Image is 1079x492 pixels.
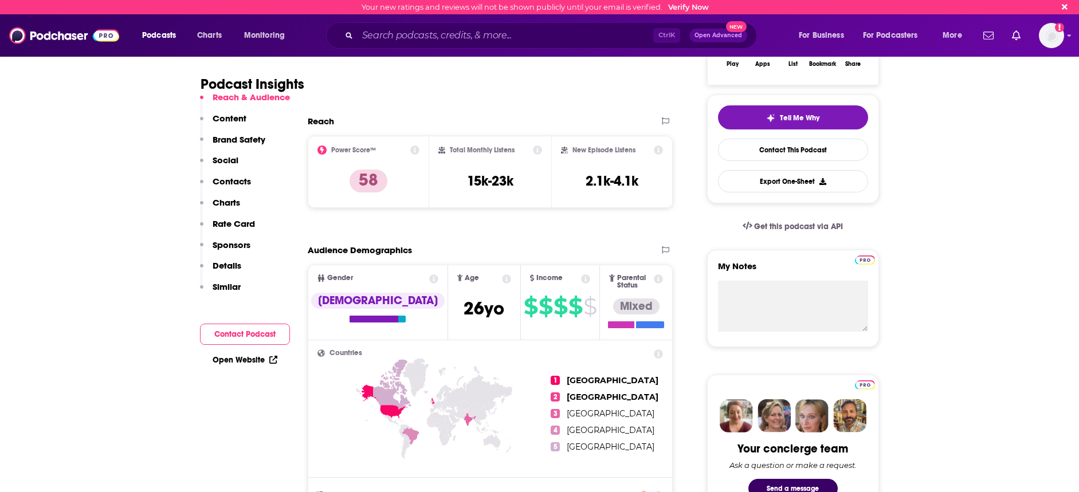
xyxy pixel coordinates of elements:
button: open menu [134,26,191,45]
span: Charts [197,27,222,44]
h2: Power Score™ [331,146,376,154]
span: 1 [551,376,560,385]
div: Your new ratings and reviews will not be shown publicly until your email is verified. [362,3,709,11]
span: [GEOGRAPHIC_DATA] [567,442,654,452]
span: Logged in as MelissaPS [1039,23,1064,48]
div: Your concierge team [737,442,848,456]
p: Contacts [213,176,251,187]
h2: Reach [308,116,334,127]
span: Podcasts [142,27,176,44]
span: Ctrl K [653,28,680,43]
span: Countries [329,349,362,357]
button: open menu [935,26,976,45]
span: 5 [551,442,560,451]
div: List [788,61,798,68]
p: Brand Safety [213,134,265,145]
p: Social [213,155,238,166]
div: [DEMOGRAPHIC_DATA] [311,293,445,309]
a: Show notifications dropdown [979,26,998,45]
span: [GEOGRAPHIC_DATA] [567,408,654,419]
p: Rate Card [213,218,255,229]
div: Play [727,61,739,68]
button: Sponsors [200,239,250,261]
button: Show profile menu [1039,23,1064,48]
span: More [943,27,962,44]
button: Reach & Audience [200,92,290,113]
span: [GEOGRAPHIC_DATA] [567,375,658,385]
input: Search podcasts, credits, & more... [358,26,653,45]
h2: New Episode Listens [572,146,635,154]
p: Similar [213,281,241,292]
button: tell me why sparkleTell Me Why [718,105,868,129]
a: Show notifications dropdown [1007,26,1025,45]
span: $ [524,297,537,316]
span: For Business [799,27,844,44]
button: Contact Podcast [200,324,290,345]
span: $ [583,297,597,316]
p: Charts [213,197,240,208]
div: Ask a question or make a request. [729,460,857,470]
div: Share [845,61,861,68]
button: Brand Safety [200,134,265,155]
p: 58 [350,170,387,192]
button: Export One-Sheet [718,170,868,192]
div: Bookmark [809,61,836,68]
div: Mixed [613,298,660,314]
h2: Total Monthly Listens [450,146,515,154]
span: $ [554,297,567,316]
span: Tell Me Why [780,113,819,123]
span: Parental Status [617,274,652,289]
button: Details [200,260,241,281]
h3: 2.1k-4.1k [586,172,638,190]
span: For Podcasters [863,27,918,44]
span: Monitoring [244,27,285,44]
p: Sponsors [213,239,250,250]
div: Apps [755,61,770,68]
span: $ [568,297,582,316]
a: Get this podcast via API [733,212,853,241]
img: Jules Profile [795,399,829,432]
span: 3 [551,409,560,418]
h1: Podcast Insights [201,76,304,93]
span: 26 yo [464,297,504,320]
img: Jon Profile [833,399,866,432]
img: Podchaser - Follow, Share and Rate Podcasts [9,25,119,46]
div: Search podcasts, credits, & more... [337,22,768,49]
p: Reach & Audience [213,92,290,103]
span: Gender [327,274,353,282]
img: tell me why sparkle [766,113,775,123]
img: Podchaser Pro [855,255,875,265]
p: Content [213,113,246,124]
button: Open AdvancedNew [689,29,747,42]
span: [GEOGRAPHIC_DATA] [567,392,658,402]
a: Pro website [855,254,875,265]
button: open menu [791,26,858,45]
img: Sydney Profile [720,399,753,432]
button: open menu [856,26,935,45]
a: Verify Now [668,3,709,11]
button: Similar [200,281,241,302]
p: Details [213,260,241,271]
span: Open Advanced [695,33,742,38]
button: Social [200,155,238,176]
button: Contacts [200,176,251,197]
a: Charts [190,26,229,45]
img: User Profile [1039,23,1064,48]
img: Barbara Profile [758,399,791,432]
button: Content [200,113,246,134]
span: Get this podcast via API [754,222,843,231]
button: Charts [200,197,240,218]
span: Age [465,274,479,282]
a: Pro website [855,379,875,389]
span: [GEOGRAPHIC_DATA] [567,425,654,435]
img: Podchaser Pro [855,380,875,389]
button: Rate Card [200,218,255,239]
label: My Notes [718,261,868,281]
span: 4 [551,426,560,435]
span: 2 [551,392,560,402]
h3: 15k-23k [467,172,513,190]
h2: Audience Demographics [308,245,412,255]
span: Income [536,274,563,282]
a: Contact This Podcast [718,139,868,161]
